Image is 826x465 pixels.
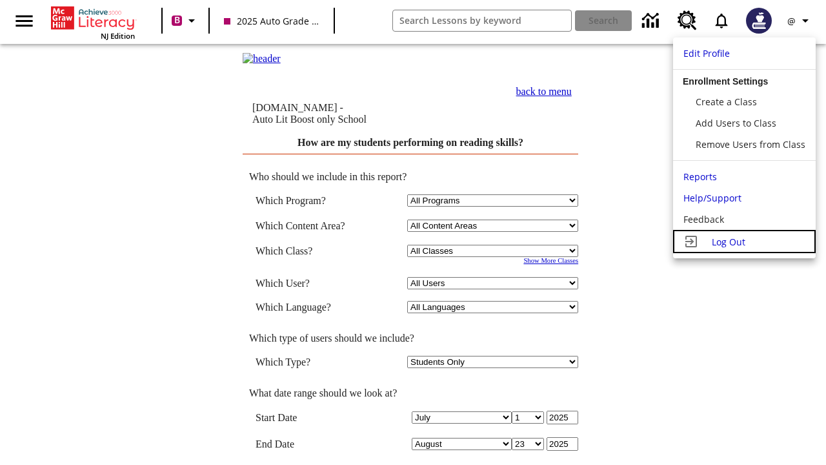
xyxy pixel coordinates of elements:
span: Reports [683,170,717,183]
span: Create a Class [696,96,757,108]
span: Enrollment Settings [683,76,768,87]
span: Edit Profile [683,47,730,59]
span: Feedback [683,213,724,225]
span: Help/Support [683,192,741,204]
span: Log Out [712,236,745,248]
span: Add Users to Class [696,117,776,129]
span: Remove Users from Class [696,138,805,150]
